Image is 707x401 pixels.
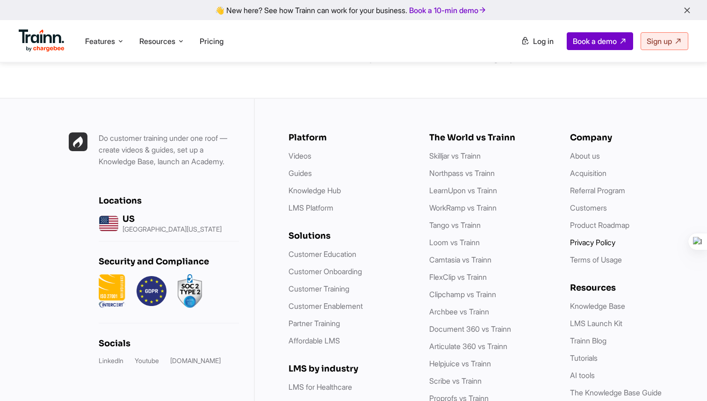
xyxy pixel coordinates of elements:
span: Sign up [647,36,672,46]
a: Articulate 360 vs Trainn [429,342,507,351]
a: Helpjuice vs Trainn [429,359,491,368]
a: Northpass vs Trainn [429,168,495,178]
div: Platform [289,132,411,143]
div: Resources [570,283,692,293]
img: us headquarters [99,213,119,233]
span: Log in [533,36,554,46]
a: Camtasia vs Trainn [429,255,491,264]
span: Resources [139,36,175,46]
div: The World vs Trainn [429,132,551,143]
a: Skilljar vs Trainn [429,151,481,160]
a: Tango vs Trainn [429,220,481,230]
a: Privacy Policy [570,238,615,247]
a: AI tools [570,371,595,380]
a: The Knowledge Base Guide [570,388,662,397]
a: Customer Enablement [289,301,363,311]
a: About us [570,151,600,160]
a: LearnUpon vs Trainn [429,186,497,195]
span: Book a demo [573,36,617,46]
div: LMS by industry [289,364,411,374]
a: Videos [289,151,311,160]
a: LinkedIn [99,356,123,365]
a: LMS Launch Kit [570,319,622,328]
a: Referral Program [570,186,625,195]
div: US [123,214,222,224]
img: GDPR.png [137,274,166,308]
div: Solutions [289,231,411,241]
a: Trainn Blog [570,336,606,345]
a: Customers [570,203,607,212]
a: Book a 10-min demo [407,4,489,17]
a: Youtube [135,356,159,365]
img: soc2 [178,274,202,308]
a: Customer Education [289,249,356,259]
a: Knowledge Hub [289,186,341,195]
img: ISO [99,274,125,308]
img: Trainn Logo [19,29,65,52]
a: Acquisition [570,168,606,178]
span: Features [85,36,115,46]
a: Sign up [641,32,688,50]
a: Partner Training [289,319,340,328]
a: Tutorials [570,353,598,363]
a: [DOMAIN_NAME] [170,356,221,365]
div: Locations [99,196,239,206]
div: Security and Compliance [99,256,239,267]
a: Document 360 vs Trainn [429,324,511,334]
a: Knowledge Base [570,301,625,311]
a: Loom vs Trainn [429,238,480,247]
p: [GEOGRAPHIC_DATA][US_STATE] [123,226,222,233]
a: LMS Platform [289,203,333,212]
a: LMS for Healthcare [289,382,352,392]
a: Log in [515,33,559,50]
a: Archbee vs Trainn [429,307,489,316]
img: Trainn | everything under one roof [69,132,87,151]
a: Book a demo [567,32,633,50]
a: Product Roadmap [570,220,629,230]
a: WorkRamp vs Trainn [429,203,497,212]
div: Socials [99,338,239,349]
a: FlexClip vs Trainn [429,272,487,282]
a: Clipchamp vs Trainn [429,290,496,299]
a: Customer Training [289,284,349,293]
div: Company [570,132,692,143]
a: Pricing [200,36,224,46]
a: Scribe vs Trainn [429,376,482,386]
a: Terms of Usage [570,255,622,264]
a: Guides [289,168,312,178]
a: Customer Onboarding [289,267,362,276]
iframe: Chat Widget [660,356,707,401]
p: Do customer training under one roof — create videos & guides, set up a Knowledge Base, launch an ... [99,132,239,168]
a: Affordable LMS [289,336,340,345]
div: 👋 New here? See how Trainn can work for your business. [6,6,701,15]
